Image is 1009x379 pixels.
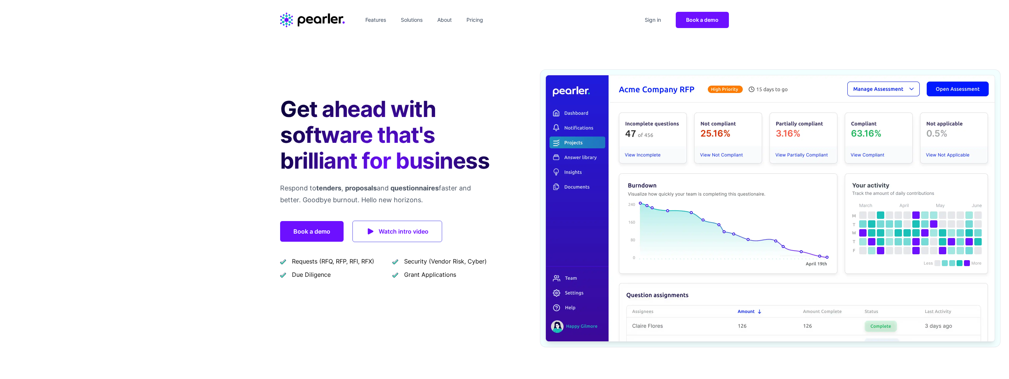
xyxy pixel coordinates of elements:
a: Features [362,14,389,26]
span: questionnaires [390,184,439,192]
img: checkmark [280,272,286,278]
span: tenders [316,184,341,192]
span: Security (Vendor Risk, Cyber) [404,257,487,266]
p: Respond to , and faster and better. Goodbye burnout. Hello new horizons. [280,182,493,206]
a: Book a demo [280,221,344,242]
a: Watch intro video [352,221,442,242]
img: checkmark [280,258,286,265]
span: Grant Applications [404,270,456,279]
a: Book a demo [676,12,729,28]
img: checkmark [392,258,398,265]
a: Solutions [398,14,426,26]
a: About [434,14,455,26]
span: Due Diligence [292,270,331,279]
h1: Get ahead with software that's brilliant for business [280,96,493,173]
img: checkmark [392,272,398,278]
img: App screenshot [546,75,995,341]
a: Sign in [642,14,664,26]
span: proposals [345,184,377,192]
span: Watch intro video [379,226,428,237]
span: Requests (RFQ, RFP, RFI, RFX) [292,257,374,266]
a: Home [280,13,345,27]
span: Book a demo [686,17,719,23]
a: Pricing [464,14,486,26]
